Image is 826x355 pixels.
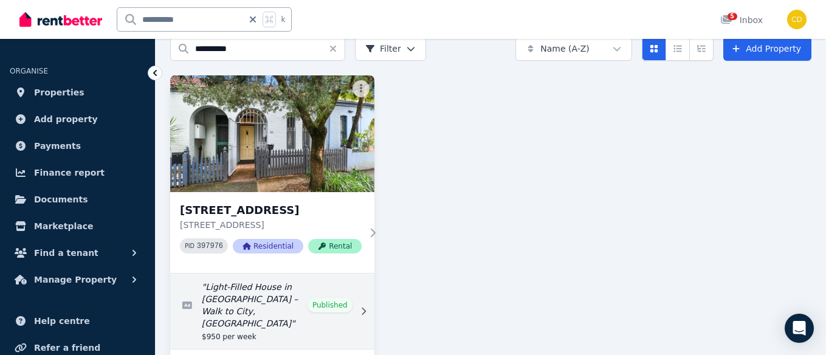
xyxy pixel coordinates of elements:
a: Edit listing: Light-Filled House in Prime Camperdown – Walk to City, University & Parks [170,274,374,349]
span: Residential [233,239,303,253]
span: Rental [308,239,362,253]
a: Properties [10,80,145,105]
a: Add property [10,107,145,131]
a: Help centre [10,309,145,333]
button: Find a tenant [10,241,145,265]
small: PID [185,243,194,249]
span: Refer a friend [34,340,100,355]
span: Manage Property [34,272,117,287]
span: Properties [34,85,84,100]
div: Inbox [720,14,763,26]
span: Finance report [34,165,105,180]
button: Clear search [328,36,345,61]
a: Add Property [723,36,811,61]
button: Manage Property [10,267,145,292]
button: Compact list view [666,36,690,61]
span: 5 [728,13,737,20]
a: 30 Bishopgate St, Camperdown[STREET_ADDRESS][STREET_ADDRESS]PID 397976ResidentialRental [170,75,374,273]
span: ORGANISE [10,67,48,75]
button: Filter [355,36,426,61]
img: 30 Bishopgate St, Camperdown [170,75,374,192]
div: View options [642,36,714,61]
a: Payments [10,134,145,158]
button: Name (A-Z) [515,36,632,61]
a: Finance report [10,160,145,185]
code: 397976 [197,242,223,250]
span: k [281,15,285,24]
span: Find a tenant [34,246,98,260]
h3: [STREET_ADDRESS] [180,202,362,219]
span: Payments [34,139,81,153]
img: Chris Dimitropoulos [787,10,807,29]
span: Filter [365,43,401,55]
div: Open Intercom Messenger [785,314,814,343]
p: [STREET_ADDRESS] [180,219,362,231]
span: Add property [34,112,98,126]
button: Expanded list view [689,36,714,61]
a: Documents [10,187,145,212]
span: Marketplace [34,219,93,233]
img: RentBetter [19,10,102,29]
span: Help centre [34,314,90,328]
button: Card view [642,36,666,61]
span: Documents [34,192,88,207]
button: More options [353,80,370,97]
a: Marketplace [10,214,145,238]
span: Name (A-Z) [540,43,590,55]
